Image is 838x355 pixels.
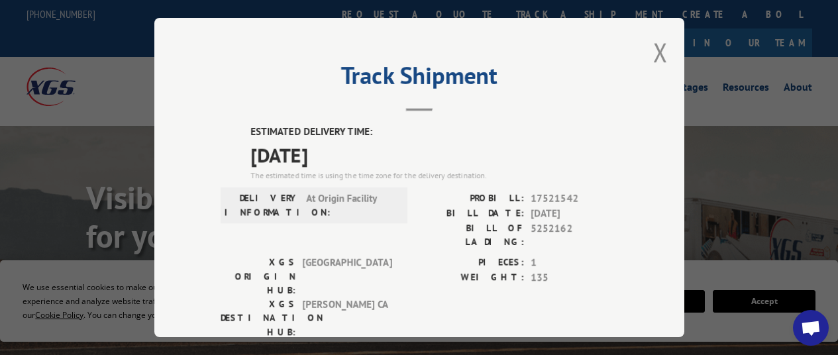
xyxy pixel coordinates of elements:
span: 1 [531,255,618,270]
span: [DATE] [531,206,618,221]
span: [PERSON_NAME] CA [302,297,392,338]
button: Close modal [653,34,668,70]
label: PIECES: [419,255,524,270]
label: ESTIMATED DELIVERY TIME: [250,125,618,140]
span: At Origin Facility [306,191,395,219]
span: 5252162 [531,221,618,248]
span: 17521542 [531,191,618,206]
h2: Track Shipment [221,66,618,91]
label: PROBILL: [419,191,524,206]
span: 135 [531,270,618,285]
span: [DATE] [250,139,618,169]
label: WEIGHT: [419,270,524,285]
div: The estimated time is using the time zone for the delivery destination. [250,169,618,181]
div: Open chat [793,310,829,346]
label: XGS ORIGIN HUB: [221,255,295,297]
label: XGS DESTINATION HUB: [221,297,295,338]
span: [GEOGRAPHIC_DATA] [302,255,392,297]
label: DELIVERY INFORMATION: [225,191,299,219]
label: BILL DATE: [419,206,524,221]
label: BILL OF LADING: [419,221,524,248]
